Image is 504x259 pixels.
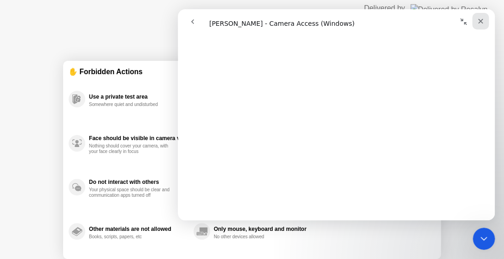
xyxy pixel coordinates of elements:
[89,94,189,100] div: Use a private test area
[89,226,189,232] div: Other materials are not allowed
[69,66,435,77] div: ✋ Forbidden Actions
[410,4,487,12] img: Delivered by Rosalyn
[89,234,176,240] div: Books, scripts, papers, etc
[89,187,176,198] div: Your physical space should be clear and communication apps turned off
[364,3,405,14] div: Delivered by
[178,9,495,220] iframe: Intercom live chat
[214,226,306,232] div: Only mouse, keyboard and monitor
[473,228,495,250] iframe: Intercom live chat
[89,143,176,154] div: Nothing should cover your camera, with your face clearly in focus
[89,102,176,107] div: Somewhere quiet and undisturbed
[89,135,189,141] div: Face should be visible in camera view
[89,179,189,185] div: Do not interact with others
[214,234,301,240] div: No other devices allowed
